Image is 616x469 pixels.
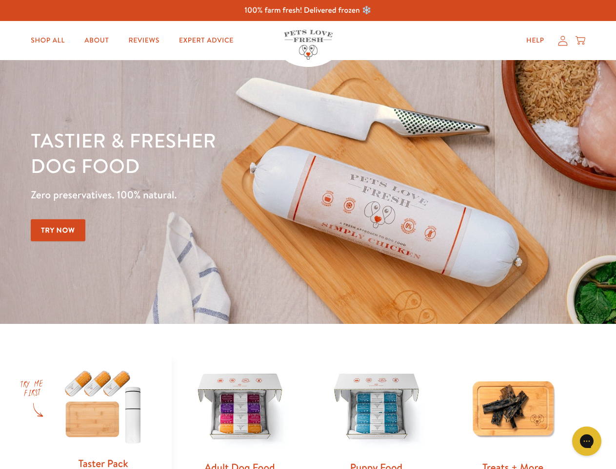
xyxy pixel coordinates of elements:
[31,219,85,241] a: Try Now
[31,186,400,204] p: Zero preservatives. 100% natural.
[23,31,73,50] a: Shop All
[171,31,241,50] a: Expert Advice
[567,423,606,459] iframe: Gorgias live chat messenger
[518,31,552,50] a: Help
[77,31,117,50] a: About
[284,30,333,60] img: Pets Love Fresh
[31,128,400,178] h1: Tastier & fresher dog food
[120,31,167,50] a: Reviews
